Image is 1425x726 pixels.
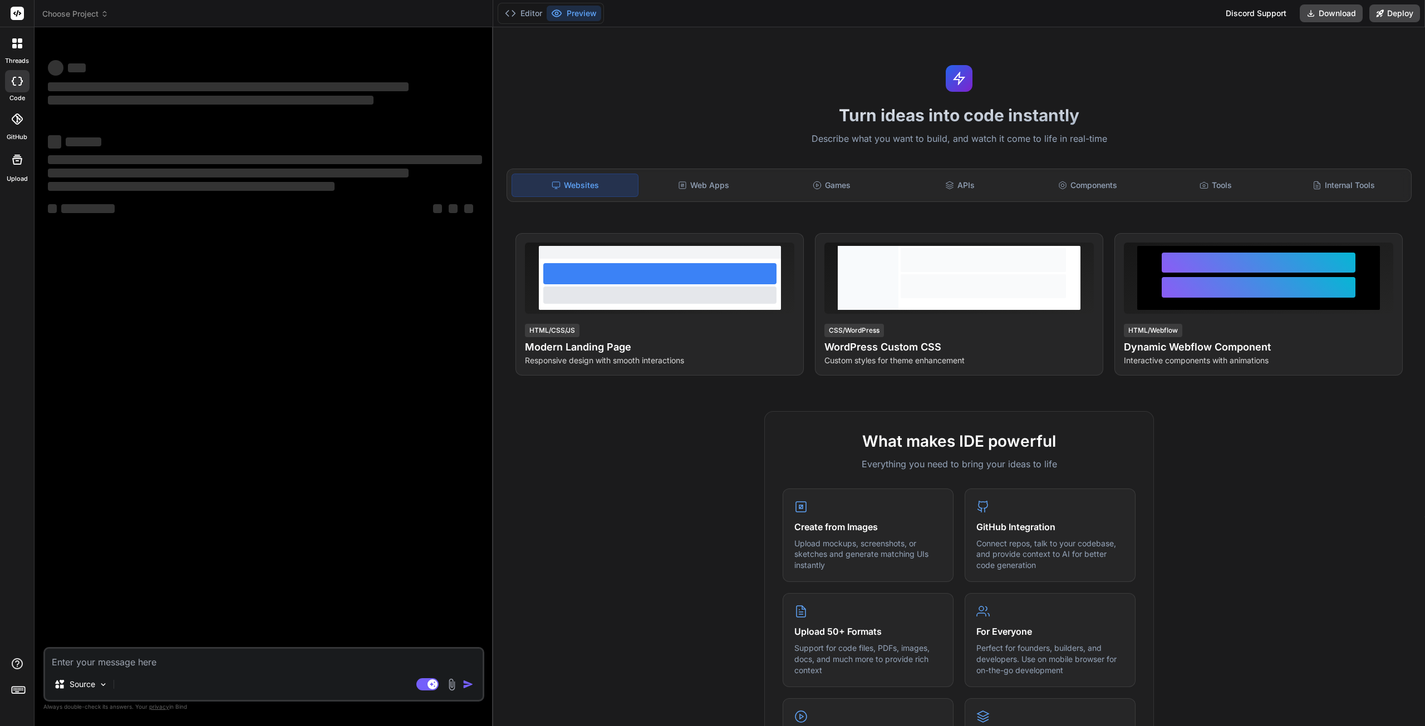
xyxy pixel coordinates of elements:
div: HTML/CSS/JS [525,324,579,337]
div: Discord Support [1219,4,1293,22]
span: ‌ [48,60,63,76]
p: Describe what you want to build, and watch it come to life in real-time [500,132,1418,146]
label: threads [5,56,29,66]
span: ‌ [48,135,61,149]
label: GitHub [7,132,27,142]
div: Components [1025,174,1151,197]
h1: Turn ideas into code instantly [500,105,1418,125]
label: Upload [7,174,28,184]
button: Preview [547,6,601,21]
p: Perfect for founders, builders, and developers. Use on mobile browser for on-the-go development [976,643,1124,675]
span: privacy [149,703,169,710]
h4: For Everyone [976,625,1124,638]
span: ‌ [48,182,335,191]
div: Web Apps [641,174,766,197]
h4: Create from Images [794,520,942,534]
p: Always double-check its answers. Your in Bind [43,702,484,712]
p: Everything you need to bring your ideas to life [783,457,1136,471]
div: APIs [897,174,1023,197]
span: ‌ [61,204,115,213]
h4: Upload 50+ Formats [794,625,942,638]
p: Support for code files, PDFs, images, docs, and much more to provide rich context [794,643,942,675]
span: ‌ [433,204,442,213]
span: ‌ [449,204,458,213]
p: Connect repos, talk to your codebase, and provide context to AI for better code generation [976,538,1124,571]
span: ‌ [48,82,409,91]
div: HTML/Webflow [1124,324,1182,337]
img: Pick Models [99,680,108,689]
span: ‌ [48,155,482,164]
h2: What makes IDE powerful [783,429,1136,453]
p: Source [70,679,95,690]
p: Custom styles for theme enhancement [824,355,1094,366]
span: ‌ [464,204,473,213]
div: CSS/WordPress [824,324,884,337]
button: Editor [500,6,547,21]
button: Deploy [1369,4,1420,22]
button: Download [1300,4,1363,22]
p: Interactive components with animations [1124,355,1393,366]
span: ‌ [48,169,409,177]
span: ‌ [68,63,86,72]
span: Choose Project [42,8,109,19]
span: ‌ [48,96,374,105]
div: Games [769,174,895,197]
h4: WordPress Custom CSS [824,339,1094,355]
div: Websites [512,174,638,197]
h4: Dynamic Webflow Component [1124,339,1393,355]
span: ‌ [48,204,57,213]
img: attachment [445,678,458,691]
p: Upload mockups, screenshots, or sketches and generate matching UIs instantly [794,538,942,571]
p: Responsive design with smooth interactions [525,355,794,366]
div: Tools [1153,174,1279,197]
img: icon [463,679,474,690]
label: code [9,93,25,103]
h4: Modern Landing Page [525,339,794,355]
h4: GitHub Integration [976,520,1124,534]
span: ‌ [66,137,101,146]
div: Internal Tools [1281,174,1407,197]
